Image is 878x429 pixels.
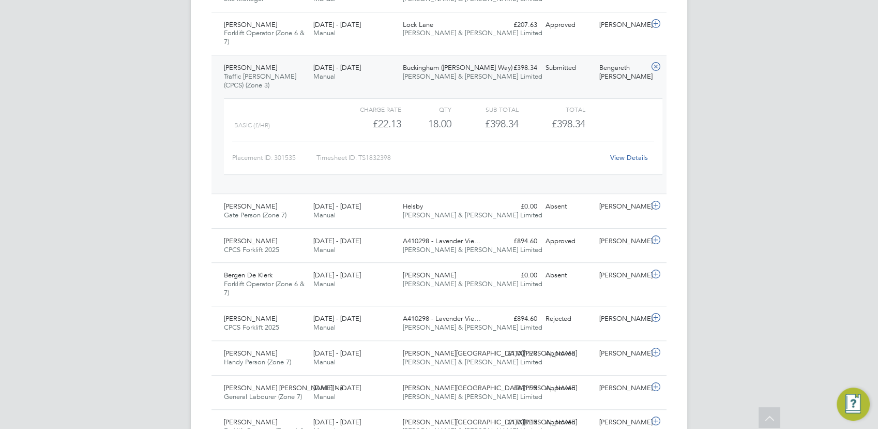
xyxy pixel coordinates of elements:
[610,153,648,162] a: View Details
[451,103,518,115] div: Sub Total
[488,60,541,77] div: £398.34
[595,310,649,328] div: [PERSON_NAME]
[403,323,542,332] span: [PERSON_NAME] & [PERSON_NAME] Limited
[313,314,361,323] span: [DATE] - [DATE]
[488,233,541,250] div: £894.60
[313,383,361,392] span: [DATE] - [DATE]
[224,28,305,46] span: Forklift Operator (Zone 6 & 7)
[224,358,291,366] span: Handy Person (Zone 7)
[313,72,336,81] span: Manual
[403,245,542,254] span: [PERSON_NAME] & [PERSON_NAME] Limited
[541,380,595,397] div: Approved
[224,236,277,245] span: [PERSON_NAME]
[541,198,595,215] div: Absent
[451,115,518,132] div: £398.34
[403,28,542,37] span: [PERSON_NAME] & [PERSON_NAME] Limited
[313,245,336,254] span: Manual
[541,267,595,284] div: Absent
[403,418,577,426] span: [PERSON_NAME][GEOGRAPHIC_DATA][PERSON_NAME]
[595,198,649,215] div: [PERSON_NAME]
[595,233,649,250] div: [PERSON_NAME]
[595,345,649,362] div: [PERSON_NAME]
[488,17,541,34] div: £207.63
[403,383,577,392] span: [PERSON_NAME][GEOGRAPHIC_DATA][PERSON_NAME]
[313,202,361,211] span: [DATE] - [DATE]
[313,271,361,279] span: [DATE] - [DATE]
[316,150,603,166] div: Timesheet ID: TS1832398
[595,60,649,85] div: Bengareth [PERSON_NAME]
[403,20,433,29] span: Lock Lane
[488,267,541,284] div: £0.00
[224,72,296,90] span: Traffic [PERSON_NAME] (CPCS) (Zone 3)
[313,323,336,332] span: Manual
[313,279,336,288] span: Manual
[224,245,279,254] span: CPCS Forklift 2025
[403,392,542,401] span: [PERSON_NAME] & [PERSON_NAME] Limited
[488,310,541,328] div: £894.60
[595,17,649,34] div: [PERSON_NAME]
[403,271,456,279] span: [PERSON_NAME]
[313,211,336,219] span: Manual
[403,279,542,288] span: [PERSON_NAME] & [PERSON_NAME] Limited
[541,60,595,77] div: Submitted
[403,211,542,219] span: [PERSON_NAME] & [PERSON_NAME] Limited
[552,117,585,130] span: £398.34
[403,63,512,72] span: Buckingham ([PERSON_NAME] Way)
[313,28,336,37] span: Manual
[518,103,585,115] div: Total
[403,349,577,358] span: [PERSON_NAME][GEOGRAPHIC_DATA][PERSON_NAME]
[232,150,316,166] div: Placement ID: 301535
[313,349,361,358] span: [DATE] - [DATE]
[403,236,481,245] span: A410298 - Lavender Vie…
[595,267,649,284] div: [PERSON_NAME]
[837,388,870,421] button: Engage Resource Center
[224,211,286,219] span: Gate Person (Zone 7)
[313,20,361,29] span: [DATE] - [DATE]
[313,418,361,426] span: [DATE] - [DATE]
[234,122,270,129] span: Basic (£/HR)
[313,358,336,366] span: Manual
[401,103,451,115] div: QTY
[224,392,302,401] span: General Labourer (Zone 7)
[335,103,401,115] div: Charge rate
[541,17,595,34] div: Approved
[488,345,541,362] div: £1,001.70
[403,358,542,366] span: [PERSON_NAME] & [PERSON_NAME] Limited
[403,72,542,81] span: [PERSON_NAME] & [PERSON_NAME] Limited
[224,349,277,358] span: [PERSON_NAME]
[224,271,273,279] span: Bergen De Klerk
[401,115,451,132] div: 18.00
[541,310,595,328] div: Rejected
[403,202,423,211] span: Helsby
[595,380,649,397] div: [PERSON_NAME]
[224,202,277,211] span: [PERSON_NAME]
[541,233,595,250] div: Approved
[224,323,279,332] span: CPCS Forklift 2025
[224,314,277,323] span: [PERSON_NAME]
[224,63,277,72] span: [PERSON_NAME]
[313,392,336,401] span: Manual
[488,198,541,215] div: £0.00
[224,279,305,297] span: Forklift Operator (Zone 6 & 7)
[488,380,541,397] div: £841.95
[403,314,481,323] span: A410298 - Lavender Vie…
[335,115,401,132] div: £22.13
[224,20,277,29] span: [PERSON_NAME]
[224,418,277,426] span: [PERSON_NAME]
[313,63,361,72] span: [DATE] - [DATE]
[541,345,595,362] div: Approved
[224,383,350,392] span: [PERSON_NAME] [PERSON_NAME] Na…
[313,236,361,245] span: [DATE] - [DATE]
